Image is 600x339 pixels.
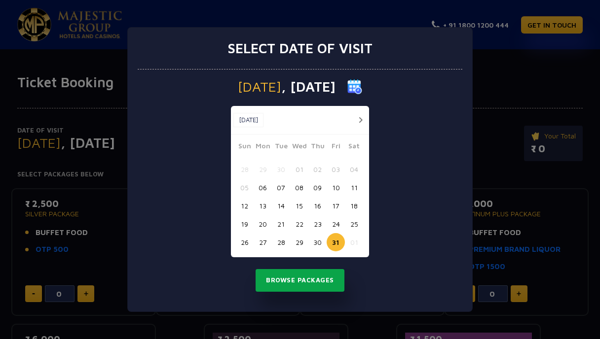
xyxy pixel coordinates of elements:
[254,178,272,197] button: 06
[235,140,254,154] span: Sun
[235,197,254,215] button: 12
[272,197,290,215] button: 14
[327,160,345,178] button: 03
[308,160,327,178] button: 02
[272,140,290,154] span: Tue
[272,160,290,178] button: 30
[254,140,272,154] span: Mon
[235,160,254,178] button: 28
[308,140,327,154] span: Thu
[327,178,345,197] button: 10
[345,233,363,251] button: 01
[290,140,308,154] span: Wed
[281,80,336,94] span: , [DATE]
[308,178,327,197] button: 09
[327,215,345,233] button: 24
[290,160,308,178] button: 01
[290,233,308,251] button: 29
[254,215,272,233] button: 20
[233,113,263,128] button: [DATE]
[327,140,345,154] span: Fri
[235,215,254,233] button: 19
[238,80,281,94] span: [DATE]
[254,233,272,251] button: 27
[235,178,254,197] button: 05
[345,140,363,154] span: Sat
[308,215,327,233] button: 23
[327,197,345,215] button: 17
[345,197,363,215] button: 18
[256,269,344,292] button: Browse Packages
[345,178,363,197] button: 11
[272,233,290,251] button: 28
[290,215,308,233] button: 22
[227,40,373,57] h3: Select date of visit
[235,233,254,251] button: 26
[254,197,272,215] button: 13
[308,197,327,215] button: 16
[290,178,308,197] button: 08
[327,233,345,251] button: 31
[347,79,362,94] img: calender icon
[290,197,308,215] button: 15
[254,160,272,178] button: 29
[272,215,290,233] button: 21
[345,215,363,233] button: 25
[308,233,327,251] button: 30
[272,178,290,197] button: 07
[345,160,363,178] button: 04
